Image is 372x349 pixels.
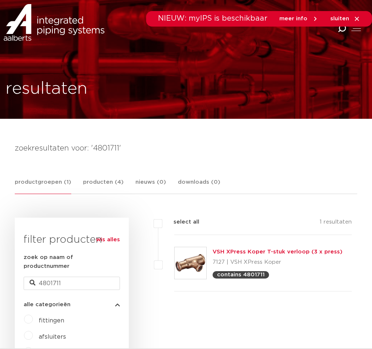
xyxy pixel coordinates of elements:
[83,178,124,194] a: producten (4)
[15,142,357,154] h4: zoekresultaten voor: '4801711'
[24,302,70,307] span: alle categorieën
[24,253,120,271] label: zoek op naam of productnummer
[24,277,120,290] input: zoeken
[158,15,268,22] span: NIEUW: myIPS is beschikbaar
[6,77,87,101] h1: resultaten
[213,249,342,255] a: VSH XPress Koper T-stuk verloop (3 x press)
[178,178,220,194] a: downloads (0)
[217,272,265,277] p: contains 4801711
[15,178,71,194] a: productgroepen (1)
[213,256,342,268] p: 7127 | VSH XPress Koper
[135,178,166,194] a: nieuws (0)
[39,334,66,340] a: afsluiters
[330,15,360,22] a: sluiten
[175,247,206,279] img: Thumbnail for VSH XPress Koper T-stuk verloop (3 x press)
[24,302,120,307] button: alle categorieën
[279,15,318,22] a: meer info
[330,16,349,21] span: sluiten
[24,232,120,247] h3: filter producten
[320,218,352,229] p: 1 resultaten
[96,235,120,244] a: wis alles
[162,218,199,227] label: select all
[39,318,64,324] a: fittingen
[279,16,307,21] span: meer info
